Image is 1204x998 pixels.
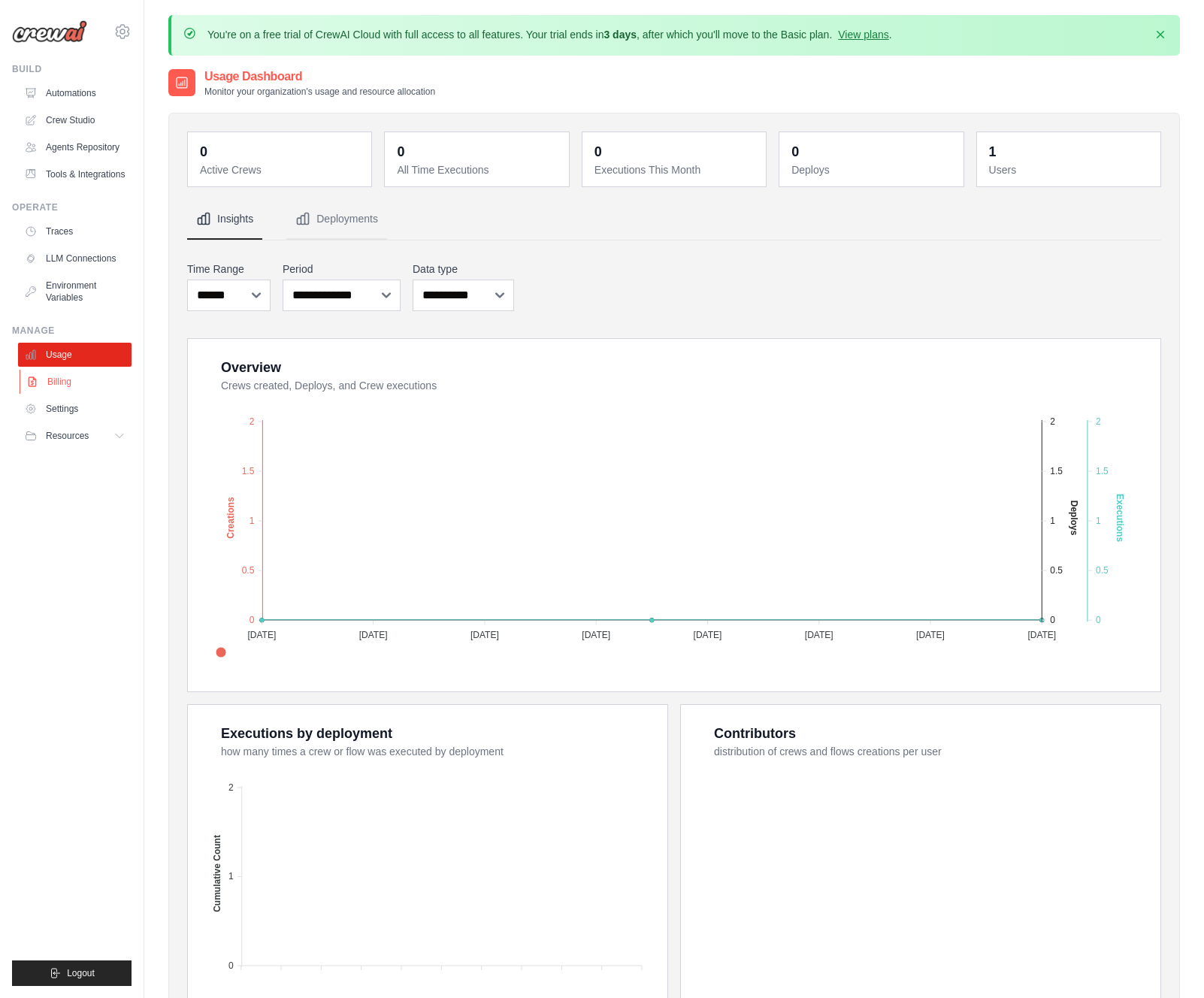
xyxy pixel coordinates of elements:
[1096,466,1109,476] tspan: 1.5
[1027,630,1056,640] tspan: [DATE]
[1050,516,1055,526] tspan: 1
[283,262,401,277] label: Period
[221,723,392,744] div: Executions by deployment
[228,871,234,882] tspan: 1
[714,744,1142,759] dt: distribution of crews and flows creations per user
[221,744,649,759] dt: how many times a crew or flow was executed by deployment
[1096,615,1101,625] tspan: 0
[221,357,281,378] div: Overview
[200,162,362,177] dt: Active Crews
[18,274,132,310] a: Environment Variables
[18,81,132,105] a: Automations
[46,430,89,442] span: Resources
[250,416,255,427] tspan: 2
[207,27,892,42] p: You're on a free trial of CrewAI Cloud with full access to all features. Your trial ends in , aft...
[18,246,132,271] a: LLM Connections
[242,565,255,576] tspan: 0.5
[250,516,255,526] tspan: 1
[1050,416,1055,427] tspan: 2
[805,630,833,640] tspan: [DATE]
[989,162,1151,177] dt: Users
[18,397,132,421] a: Settings
[12,325,132,337] div: Manage
[714,723,796,744] div: Contributors
[989,141,997,162] div: 1
[187,199,262,240] button: Insights
[242,466,255,476] tspan: 1.5
[1050,466,1063,476] tspan: 1.5
[470,630,499,640] tspan: [DATE]
[187,262,271,277] label: Time Range
[791,162,954,177] dt: Deploys
[1115,494,1125,542] text: Executions
[1050,565,1063,576] tspan: 0.5
[12,201,132,213] div: Operate
[1096,565,1109,576] tspan: 0.5
[397,162,559,177] dt: All Time Executions
[694,630,722,640] tspan: [DATE]
[187,199,1161,240] nav: Tabs
[221,378,1142,393] dt: Crews created, Deploys, and Crew executions
[397,141,404,162] div: 0
[12,63,132,75] div: Build
[791,141,799,162] div: 0
[225,497,236,539] text: Creations
[1096,516,1101,526] tspan: 1
[200,141,207,162] div: 0
[359,630,388,640] tspan: [DATE]
[18,162,132,186] a: Tools & Integrations
[204,86,435,98] p: Monitor your organization's usage and resource allocation
[1069,501,1079,536] text: Deploys
[247,630,276,640] tspan: [DATE]
[18,343,132,367] a: Usage
[20,370,133,394] a: Billing
[582,630,610,640] tspan: [DATE]
[228,960,234,971] tspan: 0
[594,141,602,162] div: 0
[12,20,87,43] img: Logo
[838,29,888,41] a: View plans
[18,135,132,159] a: Agents Repository
[1096,416,1101,427] tspan: 2
[250,615,255,625] tspan: 0
[228,782,234,793] tspan: 2
[18,219,132,243] a: Traces
[413,262,514,277] label: Data type
[916,630,945,640] tspan: [DATE]
[67,967,95,979] span: Logout
[594,162,757,177] dt: Executions This Month
[212,835,222,912] text: Cumulative Count
[604,29,637,41] strong: 3 days
[1050,615,1055,625] tspan: 0
[18,424,132,448] button: Resources
[286,199,387,240] button: Deployments
[18,108,132,132] a: Crew Studio
[12,960,132,986] button: Logout
[204,68,435,86] h2: Usage Dashboard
